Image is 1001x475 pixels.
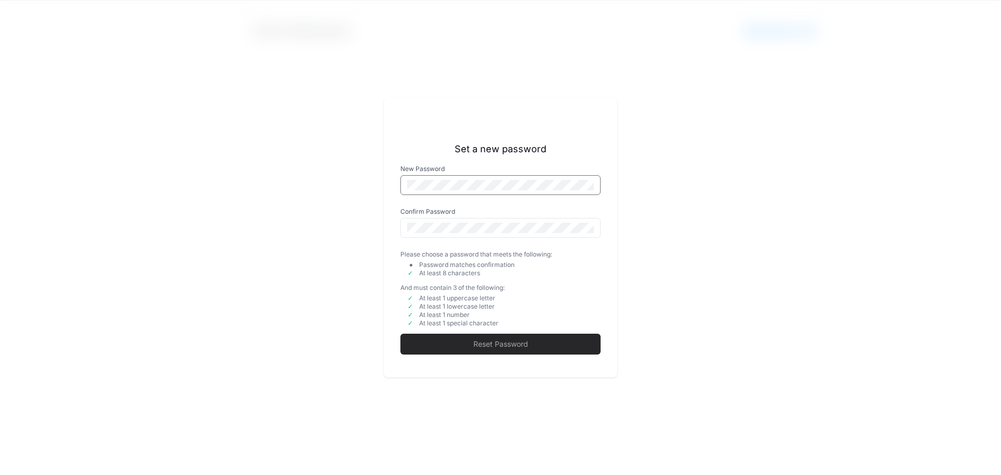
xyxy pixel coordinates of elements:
div: At least 1 special character [419,319,601,327]
p: Set a new password [400,142,601,156]
div: At least 8 characters [419,269,601,277]
label: New Password [400,165,601,173]
span: Reset Password [400,339,601,349]
button: Reset Password [400,334,601,355]
div: At least 1 uppercase letter [419,294,601,302]
div: Please choose a password that meets the following: [400,250,601,259]
div: At least 1 number [419,311,601,319]
div: At least 1 lowercase letter [419,302,601,311]
label: Confirm Password [400,208,601,216]
div: Password matches confirmation [419,261,601,269]
div: And must contain 3 of the following: [400,284,601,292]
